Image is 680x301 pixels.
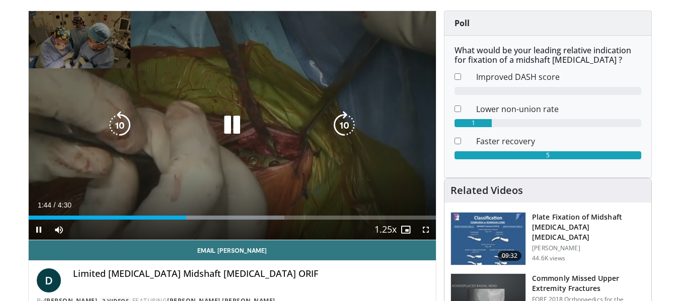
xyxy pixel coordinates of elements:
button: Fullscreen [416,220,436,240]
p: [PERSON_NAME] [532,244,645,252]
video-js: Video Player [29,11,436,240]
a: 09:32 Plate Fixation of Midshaft [MEDICAL_DATA] [MEDICAL_DATA] [PERSON_NAME] 44.6K views [450,212,645,265]
dd: Improved DASH score [469,71,649,83]
h3: Commonly Missed Upper Extremity Fractures [532,273,645,293]
dd: Faster recovery [469,135,649,147]
h4: Limited [MEDICAL_DATA] Midshaft [MEDICAL_DATA] ORIF [73,268,428,279]
div: Progress Bar [29,216,436,220]
p: 44.6K views [532,254,565,262]
button: Pause [29,220,49,240]
h3: Plate Fixation of Midshaft [MEDICAL_DATA] [MEDICAL_DATA] [532,212,645,242]
img: Clavicle_Fx_ORIF_FINAL-H.264_for_You_Tube_SD_480x360__100006823_3.jpg.150x105_q85_crop-smart_upsc... [451,213,525,265]
div: 1 [455,119,492,127]
span: 09:32 [498,251,522,261]
span: 1:44 [38,201,51,209]
a: Email [PERSON_NAME] [29,240,436,260]
strong: Poll [455,18,470,29]
dd: Lower non-union rate [469,103,649,115]
button: Playback Rate [375,220,396,240]
span: / [54,201,56,209]
button: Mute [49,220,69,240]
a: D [37,268,61,292]
span: 4:30 [58,201,71,209]
button: Enable picture-in-picture mode [396,220,416,240]
h6: What would be your leading relative indication for fixation of a midshaft [MEDICAL_DATA] ? [455,46,641,65]
div: 5 [455,151,641,159]
h4: Related Videos [450,184,523,196]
